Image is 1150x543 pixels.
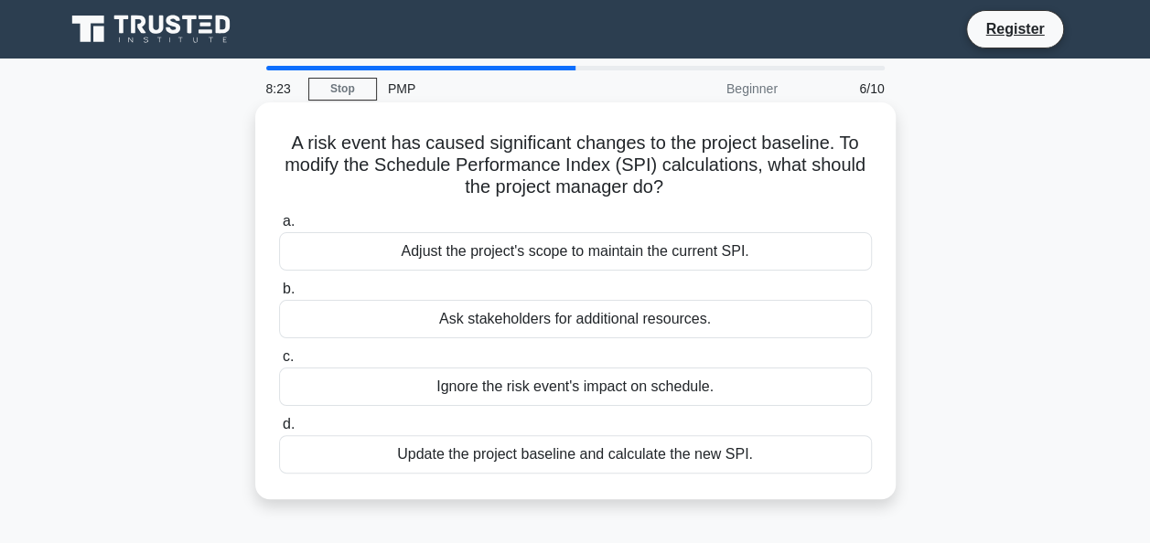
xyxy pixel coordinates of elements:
[277,132,874,199] h5: A risk event has caused significant changes to the project baseline. To modify the Schedule Perfo...
[283,213,295,229] span: a.
[255,70,308,107] div: 8:23
[283,416,295,431] span: d.
[283,281,295,296] span: b.
[279,435,872,474] div: Update the project baseline and calculate the new SPI.
[283,348,294,364] span: c.
[974,17,1055,40] a: Register
[279,232,872,271] div: Adjust the project's scope to maintain the current SPI.
[279,367,872,406] div: Ignore the risk event's impact on schedule.
[789,70,896,107] div: 6/10
[308,78,377,101] a: Stop
[629,70,789,107] div: Beginner
[279,300,872,338] div: Ask stakeholders for additional resources.
[377,70,629,107] div: PMP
